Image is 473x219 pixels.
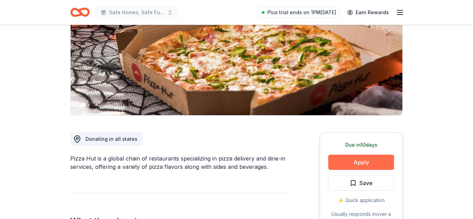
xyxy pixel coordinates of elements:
span: Safe Homes, Safe Futures Family Resource Fair [109,8,164,17]
span: Donating in all states [86,136,137,142]
button: Safe Homes, Safe Futures Family Resource Fair [95,6,178,19]
span: Save [359,179,373,188]
button: Save [328,175,394,191]
a: Plus trial ends on 1PM[DATE] [258,7,340,18]
span: Plus trial ends on 1PM[DATE] [267,8,336,17]
button: Apply [328,155,394,170]
a: Home [70,4,90,20]
a: Earn Rewards [343,6,393,19]
div: Due in 10 days [328,141,394,149]
div: Pizza Hut is a global chain of restaurants specializing in pizza delivery and dine-in services, o... [70,154,286,171]
div: ⚡️ Quick application [328,196,394,204]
